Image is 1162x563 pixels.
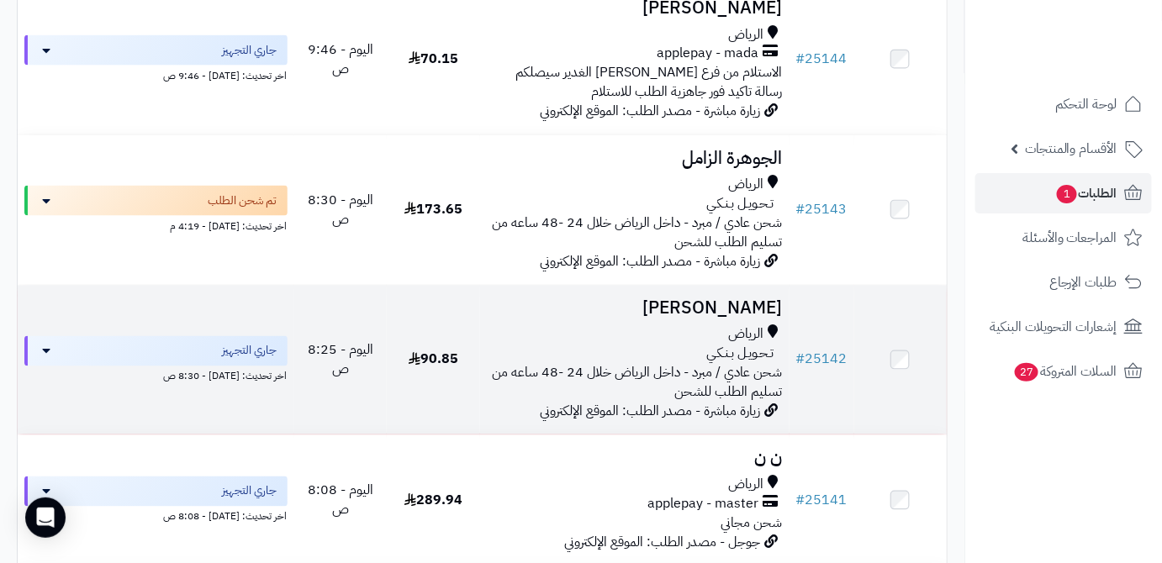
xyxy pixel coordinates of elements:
[541,101,761,121] span: زيارة مباشرة - مصدر الطلب: الموقع الإلكتروني
[796,350,848,370] a: #25142
[308,39,373,79] span: اليوم - 9:46 ص
[541,402,761,422] span: زيارة مباشرة - مصدر الطلب: الموقع الإلكتروني
[308,340,373,380] span: اليوم - 8:25 ص
[1055,92,1117,116] span: لوحة التحكم
[209,192,277,209] span: تم شحن الطلب
[409,350,458,370] span: 90.85
[975,173,1152,213] a: الطلبات1
[409,49,458,69] span: 70.15
[729,476,764,495] span: الرياض
[404,199,462,219] span: 173.65
[975,218,1152,258] a: المراجعات والأسئلة
[796,49,805,69] span: #
[796,49,848,69] a: #25144
[24,216,288,234] div: اخر تحديث: [DATE] - 4:19 م
[796,199,805,219] span: #
[487,149,783,168] h3: الجوهرة الزامل
[721,513,783,534] span: شحن مجاني
[796,491,848,511] a: #25141
[990,315,1117,339] span: إشعارات التحويلات البنكية
[1013,360,1117,383] span: السلات المتروكة
[223,483,277,500] span: جاري التجهيز
[565,533,761,553] span: جوجل - مصدر الطلب: الموقع الإلكتروني
[516,62,783,102] span: الاستلام من فرع [PERSON_NAME] الغدير سيصلكم رسالة تاكيد فور جاهزية الطلب للاستلام
[493,363,783,403] span: شحن عادي / مبرد - داخل الرياض خلال 24 -48 ساعه من تسليم الطلب للشحن
[1022,226,1117,250] span: المراجعات والأسئلة
[729,325,764,345] span: الرياض
[975,307,1152,347] a: إشعارات التحويلات البنكية
[1049,271,1117,294] span: طلبات الإرجاع
[493,213,783,252] span: شحن عادي / مبرد - داخل الرياض خلال 24 -48 ساعه من تسليم الطلب للشحن
[975,84,1152,124] a: لوحة التحكم
[1025,137,1117,160] span: الأقسام والمنتجات
[796,491,805,511] span: #
[729,25,764,45] span: الرياض
[1055,182,1117,205] span: الطلبات
[1057,185,1077,203] span: 1
[541,251,761,271] span: زيارة مباشرة - مصدر الطلب: الموقع الإلكتروني
[707,345,774,364] span: تـحـويـل بـنـكـي
[223,343,277,360] span: جاري التجهيز
[24,66,288,83] div: اخر تحديث: [DATE] - 9:46 ص
[308,190,373,229] span: اليوم - 8:30 ص
[24,366,288,384] div: اخر تحديث: [DATE] - 8:30 ص
[648,495,759,514] span: applepay - master
[487,299,783,318] h3: [PERSON_NAME]
[796,199,848,219] a: #25143
[707,194,774,213] span: تـحـويـل بـنـكـي
[729,175,764,194] span: الرياض
[24,507,288,524] div: اخر تحديث: [DATE] - 8:08 ص
[975,351,1152,392] a: السلات المتروكة27
[25,497,66,538] div: Open Intercom Messenger
[1015,363,1038,381] span: 27
[404,491,462,511] span: 289.94
[975,262,1152,303] a: طلبات الإرجاع
[796,350,805,370] span: #
[223,42,277,59] span: جاري التجهيز
[487,449,783,468] h3: ن ن
[658,44,759,63] span: applepay - mada
[308,481,373,520] span: اليوم - 8:08 ص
